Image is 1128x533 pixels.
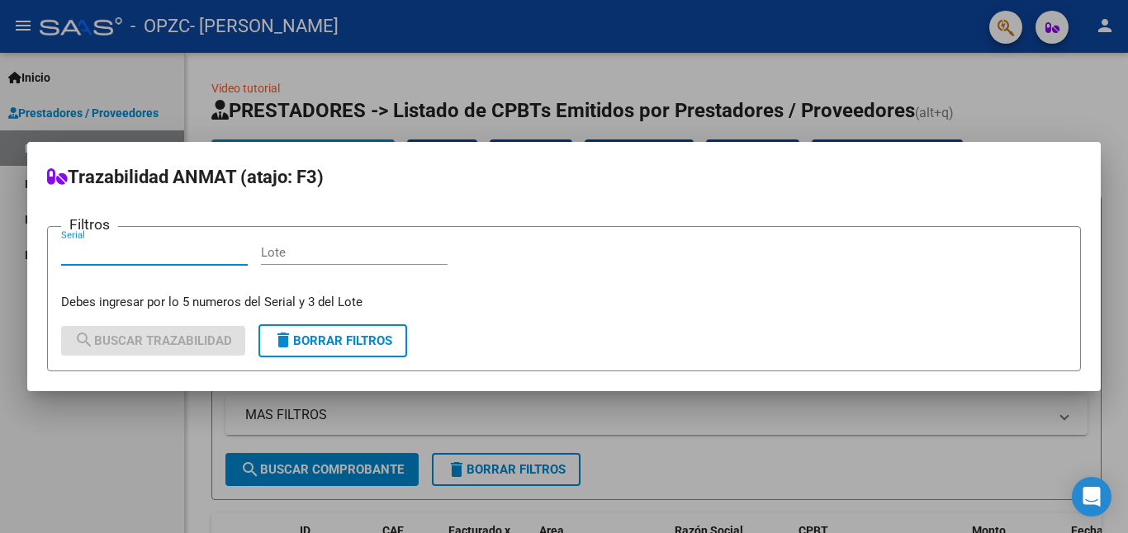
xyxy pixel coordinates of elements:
h3: Filtros [61,214,118,235]
p: Debes ingresar por lo 5 numeros del Serial y 3 del Lote [61,293,1067,312]
button: Buscar Trazabilidad [61,326,245,356]
div: Open Intercom Messenger [1072,477,1111,516]
span: Buscar Trazabilidad [74,333,232,348]
mat-icon: search [74,330,94,350]
mat-icon: delete [273,330,293,350]
span: Borrar Filtros [273,333,392,348]
h2: Trazabilidad ANMAT (atajo: F3) [47,162,1081,193]
button: Borrar Filtros [258,324,407,357]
